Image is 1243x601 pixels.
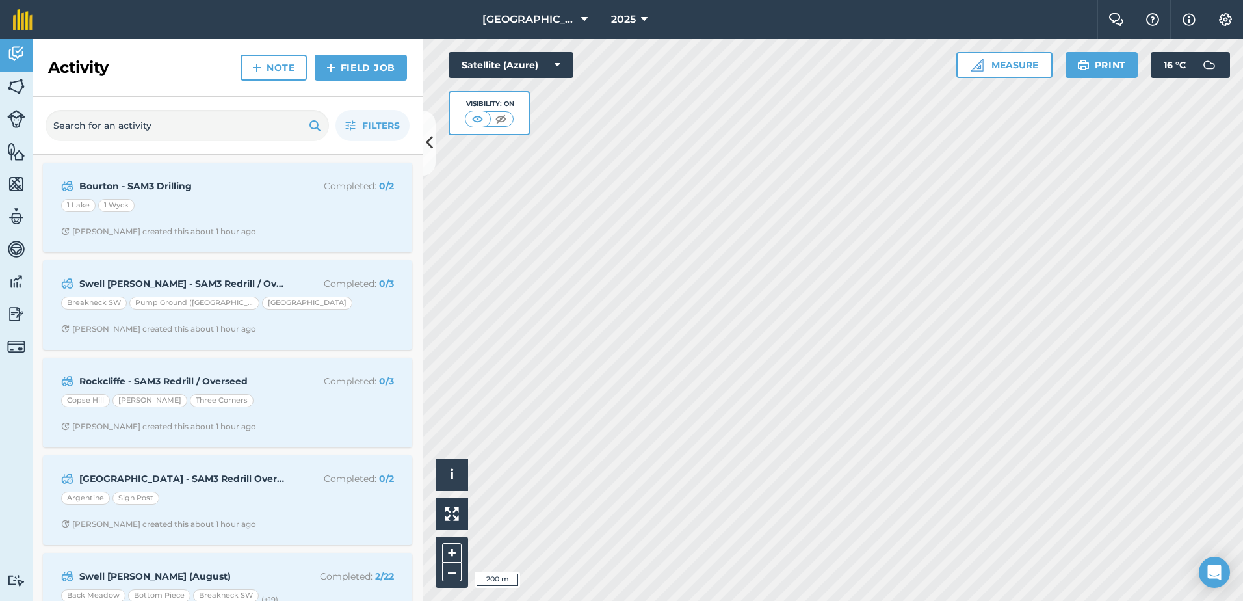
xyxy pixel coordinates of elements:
[611,12,636,27] span: 2025
[7,304,25,324] img: svg+xml;base64,PD94bWwgdmVyc2lvbj0iMS4wIiBlbmNvZGluZz0idXRmLTgiPz4KPCEtLSBHZW5lcmF0b3I6IEFkb2JlIE...
[252,60,261,75] img: svg+xml;base64,PHN2ZyB4bWxucz0iaHR0cDovL3d3dy53My5vcmcvMjAwMC9zdmciIHdpZHRoPSIxNCIgaGVpZ2h0PSIyNC...
[379,278,394,289] strong: 0 / 3
[7,338,25,356] img: svg+xml;base64,PD94bWwgdmVyc2lvbj0iMS4wIiBlbmNvZGluZz0idXRmLTgiPz4KPCEtLSBHZW5lcmF0b3I6IEFkb2JlIE...
[61,519,256,529] div: [PERSON_NAME] created this about 1 hour ago
[436,459,468,491] button: i
[79,374,285,388] strong: Rockcliffe - SAM3 Redrill / Overseed
[326,60,335,75] img: svg+xml;base64,PHN2ZyB4bWxucz0iaHR0cDovL3d3dy53My5vcmcvMjAwMC9zdmciIHdpZHRoPSIxNCIgaGVpZ2h0PSIyNC...
[241,55,307,81] a: Note
[13,9,33,30] img: fieldmargin Logo
[61,324,256,334] div: [PERSON_NAME] created this about 1 hour ago
[309,118,321,133] img: svg+xml;base64,PHN2ZyB4bWxucz0iaHR0cDovL3d3dy53My5vcmcvMjAwMC9zdmciIHdpZHRoPSIxOSIgaGVpZ2h0PSIyNC...
[493,113,509,126] img: svg+xml;base64,PHN2ZyB4bWxucz0iaHR0cDovL3d3dy53My5vcmcvMjAwMC9zdmciIHdpZHRoPSI1MCIgaGVpZ2h0PSI0MC...
[61,394,110,407] div: Copse Hill
[7,207,25,226] img: svg+xml;base64,PD94bWwgdmVyc2lvbj0iMS4wIiBlbmNvZGluZz0idXRmLTgiPz4KPCEtLSBHZW5lcmF0b3I6IEFkb2JlIE...
[1164,52,1186,78] span: 16 ° C
[450,466,454,483] span: i
[445,507,459,521] img: Four arrows, one pointing top left, one top right, one bottom right and the last bottom left
[7,174,25,194] img: svg+xml;base64,PHN2ZyB4bWxucz0iaHR0cDovL3d3dy53My5vcmcvMjAwMC9zdmciIHdpZHRoPSI1NiIgaGVpZ2h0PSI2MC...
[51,463,404,537] a: [GEOGRAPHIC_DATA] - SAM3 Redrill OverseedingCompleted: 0/2ArgentineSign PostClock with arrow poin...
[291,472,394,486] p: Completed :
[7,77,25,96] img: svg+xml;base64,PHN2ZyB4bWxucz0iaHR0cDovL3d3dy53My5vcmcvMjAwMC9zdmciIHdpZHRoPSI1NiIgaGVpZ2h0PSI2MC...
[442,563,462,581] button: –
[7,574,25,587] img: svg+xml;base64,PD94bWwgdmVyc2lvbj0iMS4wIiBlbmNvZGluZz0idXRmLTgiPz4KPCEtLSBHZW5lcmF0b3I6IEFkb2JlIE...
[61,325,70,333] img: Clock with arrow pointing clockwise
[7,110,25,128] img: svg+xml;base64,PD94bWwgdmVyc2lvbj0iMS4wIiBlbmNvZGluZz0idXRmLTgiPz4KPCEtLSBHZW5lcmF0b3I6IEFkb2JlIE...
[971,59,984,72] img: Ruler icon
[61,520,70,528] img: Clock with arrow pointing clockwise
[112,492,159,505] div: Sign Post
[51,366,404,440] a: Rockcliffe - SAM3 Redrill / OverseedCompleted: 0/3Copse Hill[PERSON_NAME]Three CornersClock with ...
[482,12,576,27] span: [GEOGRAPHIC_DATA]
[79,179,285,193] strong: Bourton - SAM3 Drilling
[7,44,25,64] img: svg+xml;base64,PD94bWwgdmVyc2lvbj0iMS4wIiBlbmNvZGluZz0idXRmLTgiPz4KPCEtLSBHZW5lcmF0b3I6IEFkb2JlIE...
[1199,557,1230,588] div: Open Intercom Messenger
[469,113,486,126] img: svg+xml;base64,PHN2ZyB4bWxucz0iaHR0cDovL3d3dy53My5vcmcvMjAwMC9zdmciIHdpZHRoPSI1MCIgaGVpZ2h0PSI0MC...
[61,422,70,431] img: Clock with arrow pointing clockwise
[465,99,514,109] div: Visibility: On
[1066,52,1138,78] button: Print
[291,569,394,583] p: Completed :
[1151,52,1230,78] button: 16 °C
[61,227,70,235] img: Clock with arrow pointing clockwise
[291,276,394,291] p: Completed :
[61,492,110,505] div: Argentine
[7,142,25,161] img: svg+xml;base64,PHN2ZyB4bWxucz0iaHR0cDovL3d3dy53My5vcmcvMjAwMC9zdmciIHdpZHRoPSI1NiIgaGVpZ2h0PSI2MC...
[1145,13,1160,26] img: A question mark icon
[379,180,394,192] strong: 0 / 2
[61,568,73,584] img: svg+xml;base64,PD94bWwgdmVyc2lvbj0iMS4wIiBlbmNvZGluZz0idXRmLTgiPz4KPCEtLSBHZW5lcmF0b3I6IEFkb2JlIE...
[379,473,394,485] strong: 0 / 2
[1196,52,1222,78] img: svg+xml;base64,PD94bWwgdmVyc2lvbj0iMS4wIiBlbmNvZGluZz0idXRmLTgiPz4KPCEtLSBHZW5lcmF0b3I6IEFkb2JlIE...
[79,472,285,486] strong: [GEOGRAPHIC_DATA] - SAM3 Redrill Overseeding
[61,373,73,389] img: svg+xml;base64,PD94bWwgdmVyc2lvbj0iMS4wIiBlbmNvZGluZz0idXRmLTgiPz4KPCEtLSBHZW5lcmF0b3I6IEFkb2JlIE...
[315,55,407,81] a: Field Job
[442,543,462,563] button: +
[335,110,410,141] button: Filters
[291,374,394,388] p: Completed :
[61,199,96,212] div: 1 Lake
[956,52,1053,78] button: Measure
[46,110,329,141] input: Search for an activity
[449,52,573,78] button: Satellite (Azure)
[48,57,109,78] h2: Activity
[61,471,73,487] img: svg+xml;base64,PD94bWwgdmVyc2lvbj0iMS4wIiBlbmNvZGluZz0idXRmLTgiPz4KPCEtLSBHZW5lcmF0b3I6IEFkb2JlIE...
[79,569,285,583] strong: Swell [PERSON_NAME] (August)
[362,118,400,133] span: Filters
[1218,13,1233,26] img: A cog icon
[79,276,285,291] strong: Swell [PERSON_NAME] - SAM3 Redrill / Overseeding
[1077,57,1090,73] img: svg+xml;base64,PHN2ZyB4bWxucz0iaHR0cDovL3d3dy53My5vcmcvMjAwMC9zdmciIHdpZHRoPSIxOSIgaGVpZ2h0PSIyNC...
[61,421,256,432] div: [PERSON_NAME] created this about 1 hour ago
[98,199,135,212] div: 1 Wyck
[61,276,73,291] img: svg+xml;base64,PD94bWwgdmVyc2lvbj0iMS4wIiBlbmNvZGluZz0idXRmLTgiPz4KPCEtLSBHZW5lcmF0b3I6IEFkb2JlIE...
[262,297,352,310] div: [GEOGRAPHIC_DATA]
[291,179,394,193] p: Completed :
[61,178,73,194] img: svg+xml;base64,PD94bWwgdmVyc2lvbj0iMS4wIiBlbmNvZGluZz0idXRmLTgiPz4KPCEtLSBHZW5lcmF0b3I6IEFkb2JlIE...
[7,239,25,259] img: svg+xml;base64,PD94bWwgdmVyc2lvbj0iMS4wIiBlbmNvZGluZz0idXRmLTgiPz4KPCEtLSBHZW5lcmF0b3I6IEFkb2JlIE...
[1108,13,1124,26] img: Two speech bubbles overlapping with the left bubble in the forefront
[51,268,404,342] a: Swell [PERSON_NAME] - SAM3 Redrill / OverseedingCompleted: 0/3Breakneck SWPump Ground ([GEOGRAPHI...
[129,297,259,310] div: Pump Ground ([GEOGRAPHIC_DATA])
[61,226,256,237] div: [PERSON_NAME] created this about 1 hour ago
[379,375,394,387] strong: 0 / 3
[61,297,127,310] div: Breakneck SW
[375,570,394,582] strong: 2 / 22
[190,394,254,407] div: Three Corners
[7,272,25,291] img: svg+xml;base64,PD94bWwgdmVyc2lvbj0iMS4wIiBlbmNvZGluZz0idXRmLTgiPz4KPCEtLSBHZW5lcmF0b3I6IEFkb2JlIE...
[112,394,187,407] div: [PERSON_NAME]
[51,170,404,245] a: Bourton - SAM3 DrillingCompleted: 0/21 Lake1 WyckClock with arrow pointing clockwise[PERSON_NAME]...
[1183,12,1196,27] img: svg+xml;base64,PHN2ZyB4bWxucz0iaHR0cDovL3d3dy53My5vcmcvMjAwMC9zdmciIHdpZHRoPSIxNyIgaGVpZ2h0PSIxNy...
